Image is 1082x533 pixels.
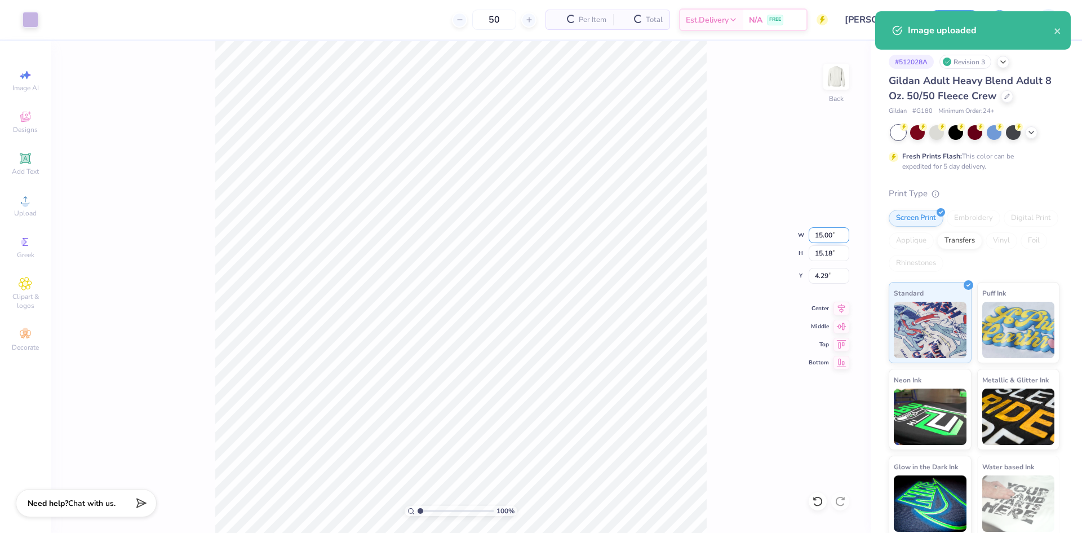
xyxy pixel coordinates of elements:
[686,14,729,26] span: Est. Delivery
[982,389,1055,445] img: Metallic & Glitter Ink
[982,287,1006,299] span: Puff Ink
[894,461,958,473] span: Glow in the Dark Ink
[17,250,34,259] span: Greek
[496,506,515,516] span: 100 %
[889,74,1052,103] span: Gildan Adult Heavy Blend Adult 8 Oz. 50/50 Fleece Crew
[472,10,516,30] input: – –
[902,151,1041,171] div: This color can be expedited for 5 day delivery.
[982,374,1049,386] span: Metallic & Glitter Ink
[889,232,934,249] div: Applique
[902,152,962,161] strong: Fresh Prints Flash:
[889,107,907,116] span: Gildan
[13,125,38,134] span: Designs
[809,323,829,331] span: Middle
[982,302,1055,358] img: Puff Ink
[12,83,39,92] span: Image AI
[28,498,68,509] strong: Need help?
[12,167,39,176] span: Add Text
[894,374,921,386] span: Neon Ink
[982,475,1055,532] img: Water based Ink
[6,292,45,310] span: Clipart & logos
[825,65,848,88] img: Back
[749,14,762,26] span: N/A
[889,255,943,272] div: Rhinestones
[939,55,991,69] div: Revision 3
[809,341,829,349] span: Top
[1004,210,1058,227] div: Digital Print
[982,461,1034,473] span: Water based Ink
[646,14,663,26] span: Total
[889,210,943,227] div: Screen Print
[579,14,606,26] span: Per Item
[1021,232,1047,249] div: Foil
[14,209,37,218] span: Upload
[908,24,1054,37] div: Image uploaded
[889,55,934,69] div: # 512028A
[68,498,116,509] span: Chat with us.
[894,389,966,445] img: Neon Ink
[894,302,966,358] img: Standard
[829,94,844,104] div: Back
[1054,24,1062,37] button: close
[937,232,982,249] div: Transfers
[938,107,995,116] span: Minimum Order: 24 +
[769,16,781,24] span: FREE
[947,210,1000,227] div: Embroidery
[894,287,924,299] span: Standard
[809,305,829,312] span: Center
[889,187,1059,200] div: Print Type
[912,107,933,116] span: # G180
[809,359,829,367] span: Bottom
[836,8,919,31] input: Untitled Design
[986,232,1017,249] div: Vinyl
[894,475,966,532] img: Glow in the Dark Ink
[12,343,39,352] span: Decorate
